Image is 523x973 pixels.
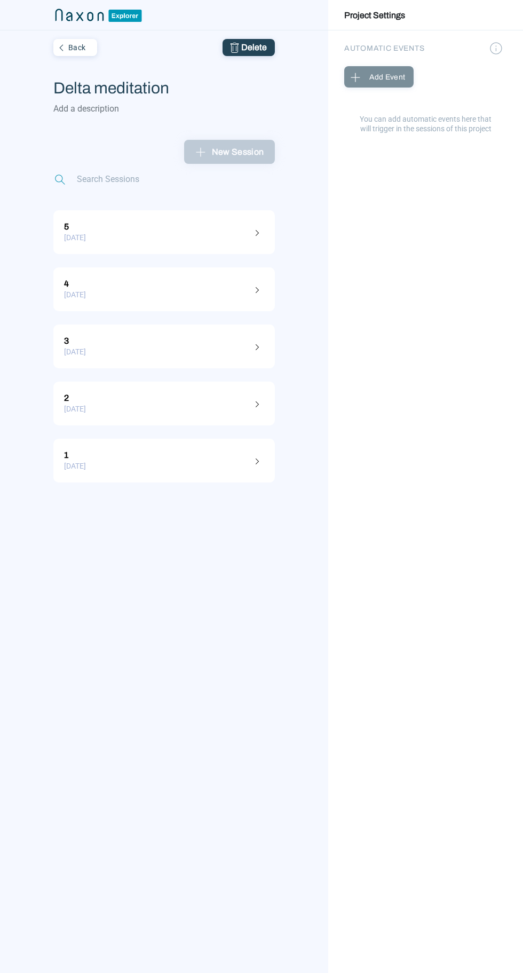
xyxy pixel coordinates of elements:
div: [DATE] [64,344,264,360]
div: Back [54,41,94,54]
a: 3[DATE] [53,325,275,368]
a: Project Settings [344,4,405,26]
img: right_angle.png [251,341,264,353]
div: Delete [231,41,267,54]
div: 5 [64,218,264,232]
div: 1 [64,447,264,461]
img: left_angle.png [54,41,68,54]
div: [DATE] [64,230,264,246]
img: plus_sign.png [347,69,364,85]
div: [DATE] [64,287,264,303]
img: magnifying_glass.png [53,172,67,186]
div: [DATE] [64,401,264,417]
button: New Session [184,140,275,164]
a: 1[DATE] [53,439,275,482]
div: You can add automatic events here that will trigger in the sessions of this project [344,88,507,133]
img: right_angle.png [251,226,264,239]
a: 5[DATE] [53,210,275,254]
div: Add Event [347,69,410,85]
input: Search Sessions [76,172,176,186]
a: 2[DATE] [53,382,275,425]
img: naxon_small_logo_2.png [53,7,144,23]
div: [DATE] [64,458,264,474]
input: Add a name [53,73,201,102]
img: right_angle.png [251,283,264,296]
div: 3 [64,333,264,346]
button: Delete [223,39,275,56]
a: 4[DATE] [53,267,275,311]
img: information.png [489,41,504,56]
img: trashcan.png [231,43,239,53]
img: right_angle.png [251,455,264,468]
div: AUTOMATIC EVENTS [344,40,426,57]
div: New Session [193,144,266,160]
button: Back [53,39,97,56]
img: right_angle.png [251,398,264,410]
div: 4 [64,275,264,289]
img: plus_sign.png [193,144,209,160]
button: Add Event [344,66,414,88]
div: 2 [64,390,264,404]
